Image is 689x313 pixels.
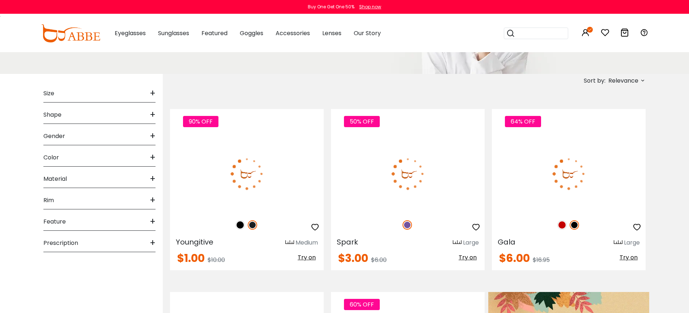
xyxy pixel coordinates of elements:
[240,29,263,37] span: Goggles
[170,135,324,212] img: Matte-black Youngitive - Plastic ,Adjust Nose Pads
[43,192,54,209] span: Rim
[456,253,479,262] button: Try on
[614,240,622,245] img: size ruler
[492,135,646,212] img: Black Gala - Plastic ,Universal Bridge Fit
[533,256,550,264] span: $16.95
[608,74,638,87] span: Relevance
[298,253,316,262] span: Try on
[285,240,294,245] img: size ruler
[150,85,156,102] span: +
[201,29,227,37] span: Featured
[624,238,640,247] div: Large
[371,256,387,264] span: $6.00
[359,4,381,10] div: Shop now
[177,250,205,266] span: $1.00
[150,192,156,209] span: +
[208,256,225,264] span: $10.00
[150,106,156,124] span: +
[505,116,541,127] span: 64% OFF
[150,234,156,252] span: +
[183,116,218,127] span: 90% OFF
[584,76,605,85] span: Sort by:
[356,4,381,10] a: Shop now
[150,170,156,188] span: +
[295,238,318,247] div: Medium
[620,253,638,262] span: Try on
[43,85,54,102] span: Size
[158,29,189,37] span: Sunglasses
[308,4,354,10] div: Buy One Get One 50%
[338,250,368,266] span: $3.00
[248,220,257,230] img: Matte Black
[463,238,479,247] div: Large
[43,234,78,252] span: Prescription
[354,29,381,37] span: Our Story
[403,220,412,230] img: Purple
[499,250,530,266] span: $6.00
[337,237,358,247] span: Spark
[557,220,567,230] img: Red
[322,29,341,37] span: Lenses
[150,213,156,230] span: +
[344,116,380,127] span: 50% OFF
[235,220,245,230] img: Black
[150,128,156,145] span: +
[176,237,213,247] span: Youngitive
[344,299,380,310] span: 60% OFF
[150,149,156,166] span: +
[498,237,515,247] span: Gala
[295,253,318,262] button: Try on
[459,253,477,262] span: Try on
[276,29,310,37] span: Accessories
[617,253,640,262] button: Try on
[115,29,146,37] span: Eyeglasses
[41,24,100,42] img: abbeglasses.com
[570,220,579,230] img: Black
[43,213,66,230] span: Feature
[43,170,67,188] span: Material
[43,149,59,166] span: Color
[453,240,462,245] img: size ruler
[43,128,65,145] span: Gender
[331,135,485,212] img: Purple Spark - Plastic ,Universal Bridge Fit
[43,106,61,124] span: Shape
